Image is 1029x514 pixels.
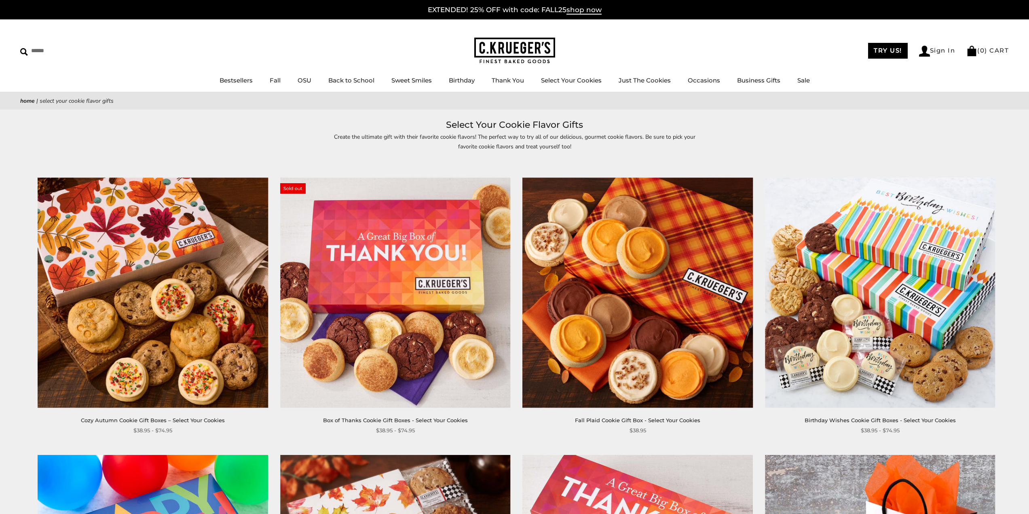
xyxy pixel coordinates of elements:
[20,97,35,105] a: Home
[38,178,268,408] img: Cozy Autumn Cookie Gift Boxes – Select Your Cookies
[280,183,306,194] span: Sold out
[868,43,908,59] a: TRY US!
[966,46,977,56] img: Bag
[81,417,225,423] a: Cozy Autumn Cookie Gift Boxes – Select Your Cookies
[449,76,475,84] a: Birthday
[492,76,524,84] a: Thank You
[861,426,900,435] span: $38.95 - $74.95
[328,76,374,84] a: Back to School
[797,76,810,84] a: Sale
[20,48,28,56] img: Search
[966,47,1009,54] a: (0) CART
[40,97,114,105] span: Select Your Cookie Flavor Gifts
[980,47,985,54] span: 0
[688,76,720,84] a: Occasions
[765,178,995,408] img: Birthday Wishes Cookie Gift Boxes - Select Your Cookies
[630,426,646,435] span: $38.95
[391,76,432,84] a: Sweet Smiles
[805,417,956,423] a: Birthday Wishes Cookie Gift Boxes - Select Your Cookies
[428,6,602,15] a: EXTENDED! 25% OFF with code: FALL25shop now
[220,76,253,84] a: Bestsellers
[329,132,701,151] p: Create the ultimate gift with their favorite cookie flavors! The perfect way to try all of our de...
[280,178,510,408] img: Box of Thanks Cookie Gift Boxes - Select Your Cookies
[133,426,172,435] span: $38.95 - $74.95
[32,118,997,132] h1: Select Your Cookie Flavor Gifts
[36,97,38,105] span: |
[566,6,602,15] span: shop now
[270,76,281,84] a: Fall
[298,76,311,84] a: OSU
[575,417,700,423] a: Fall Plaid Cookie Gift Box - Select Your Cookies
[20,44,116,57] input: Search
[323,417,468,423] a: Box of Thanks Cookie Gift Boxes - Select Your Cookies
[474,38,555,64] img: C.KRUEGER'S
[20,96,1009,106] nav: breadcrumbs
[919,46,930,57] img: Account
[376,426,415,435] span: $38.95 - $74.95
[619,76,671,84] a: Just The Cookies
[541,76,602,84] a: Select Your Cookies
[737,76,780,84] a: Business Gifts
[523,178,753,408] img: Fall Plaid Cookie Gift Box - Select Your Cookies
[919,46,955,57] a: Sign In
